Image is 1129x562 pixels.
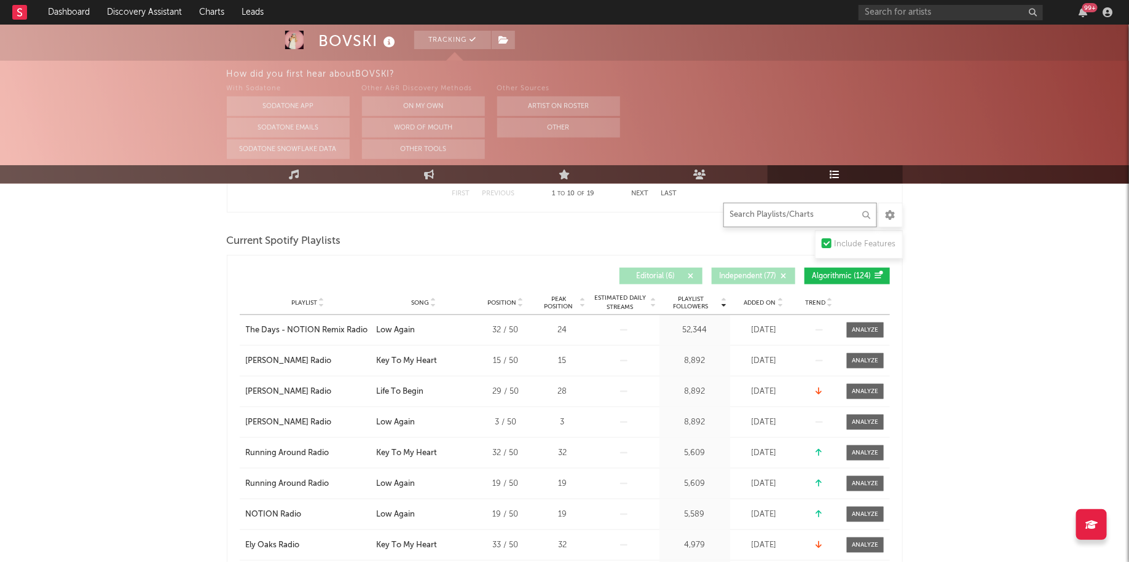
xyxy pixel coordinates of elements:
div: 32 [540,539,586,552]
button: First [452,190,470,197]
div: 3 [540,416,586,429]
div: 8,892 [663,355,727,367]
div: 29 / 50 [478,386,533,398]
div: Key To My Heart [376,447,437,459]
div: 15 / 50 [478,355,533,367]
button: Other Tools [362,139,485,159]
div: 3 / 50 [478,416,533,429]
span: Trend [805,299,825,306]
button: Sodatone App [227,96,350,116]
div: Low Again [376,324,415,337]
div: Other A&R Discovery Methods [362,82,485,96]
div: 32 [540,447,586,459]
button: Algorithmic(124) [804,268,890,284]
div: [DATE] [733,324,795,337]
input: Search for artists [859,5,1043,20]
span: Editorial ( 6 ) [627,273,684,280]
div: Low Again [376,509,415,521]
div: The Days - NOTION Remix Radio [246,324,368,337]
div: Ely Oaks Radio [246,539,300,552]
a: The Days - NOTION Remix Radio [246,324,370,337]
div: With Sodatone [227,82,350,96]
div: 5,589 [663,509,727,521]
span: to [557,191,565,197]
span: Playlist [291,299,317,306]
div: Running Around Radio [246,447,329,459]
div: [DATE] [733,416,795,429]
div: 8,892 [663,386,727,398]
div: [PERSON_NAME] Radio [246,416,332,429]
div: Include Features [835,237,896,252]
span: Algorithmic ( 124 ) [812,273,871,280]
div: 24 [540,324,586,337]
span: Playlist Followers [663,295,720,310]
a: [PERSON_NAME] Radio [246,386,370,398]
div: Other Sources [497,82,620,96]
a: [PERSON_NAME] Radio [246,355,370,367]
div: Key To My Heart [376,539,437,552]
button: Independent(77) [712,268,795,284]
div: [DATE] [733,386,795,398]
button: Sodatone Snowflake Data [227,139,350,159]
div: 5,609 [663,447,727,459]
button: Editorial(6) [620,268,702,284]
button: Artist on Roster [497,96,620,116]
div: [DATE] [733,539,795,552]
a: Ely Oaks Radio [246,539,370,552]
button: On My Own [362,96,485,116]
div: [DATE] [733,447,795,459]
div: 32 / 50 [478,324,533,337]
span: Song [411,299,429,306]
span: Position [487,299,516,306]
input: Search Playlists/Charts [723,203,877,227]
div: Low Again [376,416,415,429]
a: NOTION Radio [246,509,370,521]
span: Independent ( 77 ) [720,273,777,280]
div: 5,609 [663,478,727,490]
div: BOVSKI [319,31,399,51]
button: Word Of Mouth [362,118,485,138]
div: [DATE] [733,478,795,490]
div: 19 [540,478,586,490]
div: Low Again [376,478,415,490]
div: [PERSON_NAME] Radio [246,355,332,367]
span: Current Spotify Playlists [227,234,341,249]
div: 99 + [1082,3,1098,12]
div: Key To My Heart [376,355,437,367]
button: Tracking [414,31,491,49]
div: 52,344 [663,324,727,337]
a: [PERSON_NAME] Radio [246,416,370,429]
div: [DATE] [733,355,795,367]
a: Running Around Radio [246,478,370,490]
div: Running Around Radio [246,478,329,490]
div: Life To Begin [376,386,423,398]
div: 19 / 50 [478,509,533,521]
div: 33 / 50 [478,539,533,552]
div: 19 / 50 [478,478,533,490]
a: Running Around Radio [246,447,370,459]
button: Other [497,118,620,138]
div: NOTION Radio [246,509,302,521]
div: 4,979 [663,539,727,552]
button: Next [632,190,649,197]
div: 32 / 50 [478,447,533,459]
span: Estimated Daily Streams [592,294,649,312]
button: 99+ [1079,7,1087,17]
span: Added On [744,299,776,306]
div: [PERSON_NAME] Radio [246,386,332,398]
div: 28 [540,386,586,398]
div: 19 [540,509,586,521]
button: Last [661,190,677,197]
button: Sodatone Emails [227,118,350,138]
div: [DATE] [733,509,795,521]
div: 15 [540,355,586,367]
span: of [577,191,584,197]
span: Peak Position [540,295,578,310]
button: Previous [482,190,515,197]
div: 8,892 [663,416,727,429]
div: 1 10 19 [540,187,607,201]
